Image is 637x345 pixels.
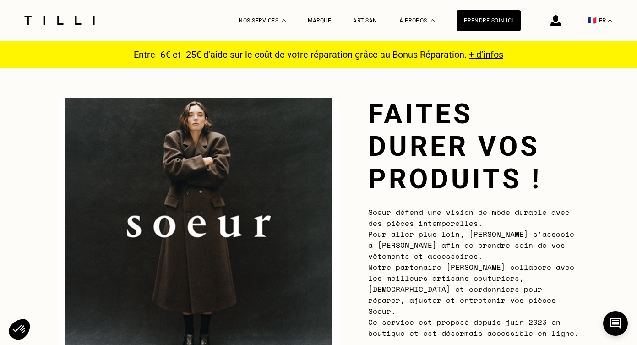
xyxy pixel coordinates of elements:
a: Artisan [353,17,377,24]
img: Logo du service de couturière Tilli [21,16,98,25]
a: + d’infos [469,49,503,60]
p: Entre -6€ et -25€ d’aide sur le coût de votre réparation grâce au Bonus Réparation. [128,49,509,60]
img: menu déroulant [608,19,612,22]
span: Soeur défend une vision de mode durable avec des pièces intemporelles. Pour aller plus loin, [PER... [368,207,579,339]
img: icône connexion [550,15,561,26]
a: Prendre soin ici [457,10,521,31]
a: Marque [308,17,331,24]
h1: Faites durer vos produits ! [368,98,579,195]
img: Menu déroulant à propos [431,19,435,22]
img: Menu déroulant [282,19,286,22]
span: 🇫🇷 [588,16,597,25]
